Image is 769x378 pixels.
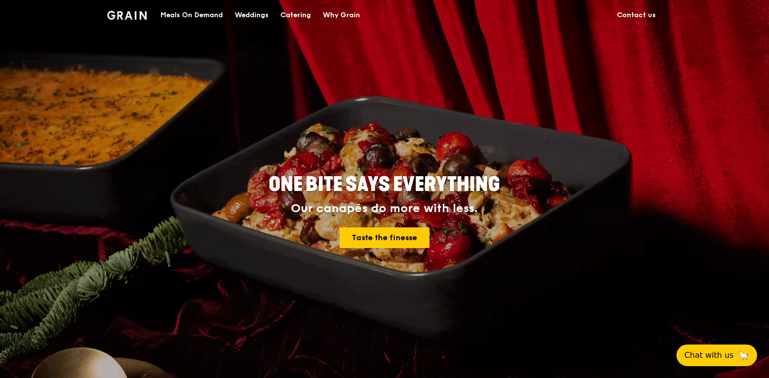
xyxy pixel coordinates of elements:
[317,0,366,30] a: Why Grain
[684,349,734,361] span: Chat with us
[208,202,562,216] div: Our canapés do more with less.
[269,173,500,196] span: ONE BITE SAYS EVERYTHING
[229,0,275,30] a: Weddings
[107,11,147,20] img: Grain
[160,0,223,30] div: Meals On Demand
[677,345,757,366] button: Chat with us🦙
[323,0,360,30] div: Why Grain
[339,227,430,248] a: Taste the finesse
[235,0,269,30] div: Weddings
[612,0,662,30] a: Contact us
[738,349,749,361] span: 🦙
[275,0,317,30] a: Catering
[280,0,311,30] div: Catering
